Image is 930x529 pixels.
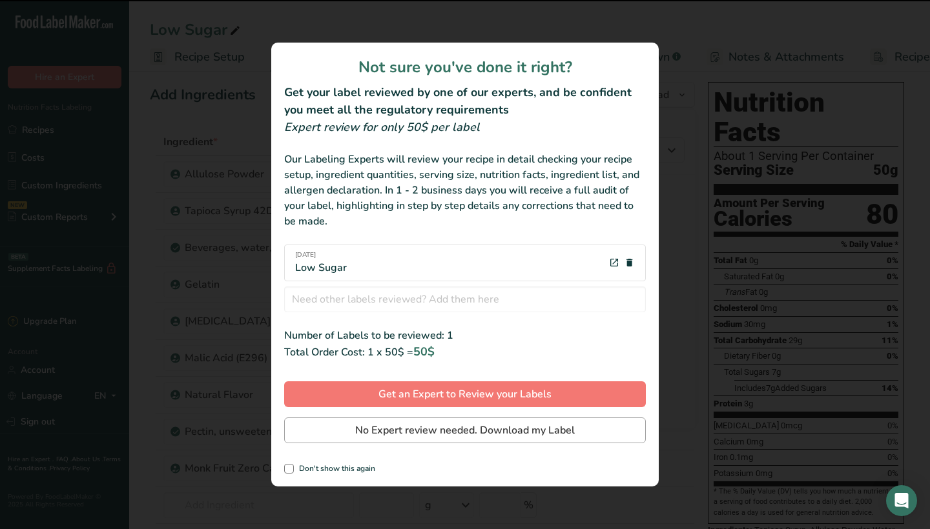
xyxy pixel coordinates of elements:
h2: Get your label reviewed by one of our experts, and be confident you meet all the regulatory requi... [284,84,646,119]
div: Open Intercom Messenger [886,485,917,516]
div: Low Sugar [295,250,347,275]
span: [DATE] [295,250,347,260]
span: 50$ [413,344,435,359]
div: Expert review for only 50$ per label [284,119,646,136]
div: Our Labeling Experts will review your recipe in detail checking your recipe setup, ingredient qua... [284,152,646,229]
button: Get an Expert to Review your Labels [284,381,646,407]
span: Get an Expert to Review your Labels [378,386,552,402]
input: Need other labels reviewed? Add them here [284,286,646,312]
span: No Expert review needed. Download my Label [355,423,575,438]
h1: Not sure you've done it right? [284,55,646,79]
span: Don't show this again [294,464,375,474]
div: Number of Labels to be reviewed: 1 [284,328,646,343]
div: Total Order Cost: 1 x 50$ = [284,343,646,361]
button: No Expert review needed. Download my Label [284,417,646,443]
